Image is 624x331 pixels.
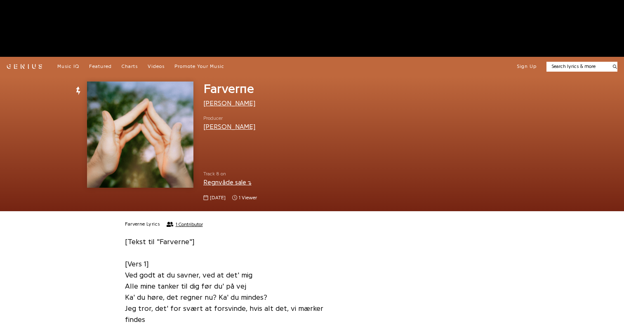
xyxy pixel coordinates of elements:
span: Producer [203,115,256,122]
span: [DATE] [210,194,226,201]
span: Promote Your Music [174,64,224,69]
button: Sign Up [517,63,537,70]
a: Regnvåde sale [203,179,252,186]
span: 1 viewer [232,194,257,201]
span: Charts [122,64,138,69]
button: 1 Contributor [167,221,203,227]
span: Music IQ [57,64,79,69]
a: Charts [122,63,138,70]
span: Farverne [203,82,254,96]
span: Featured [89,64,112,69]
a: Featured [89,63,112,70]
img: Cover art for Farverne by Blaue Blume [87,82,193,188]
span: Videos [148,64,165,69]
span: Track 8 on [203,170,363,177]
span: 1 viewer [239,194,257,201]
span: 1 Contributor [176,221,203,227]
a: [PERSON_NAME] [203,124,256,130]
a: Promote Your Music [174,63,224,70]
input: Search lyrics & more [546,63,608,70]
a: [PERSON_NAME] [203,100,256,107]
a: Music IQ [57,63,79,70]
a: Videos [148,63,165,70]
h2: Farverne Lyrics [125,221,160,228]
